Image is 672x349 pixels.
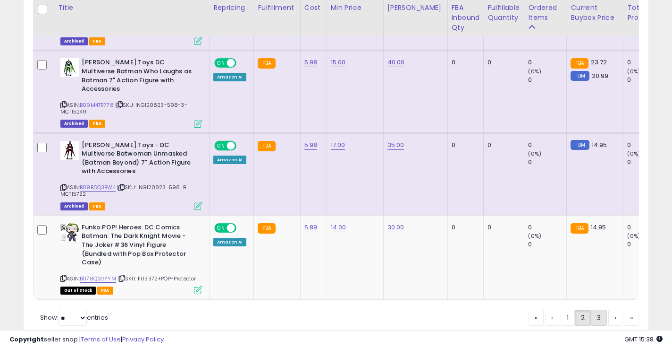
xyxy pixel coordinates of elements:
[487,3,520,23] div: Fulfillable Quantity
[89,37,105,45] span: FBA
[592,140,607,149] span: 14.95
[627,223,665,232] div: 0
[528,3,563,23] div: Ordered Items
[122,335,164,344] a: Privacy Policy
[487,141,517,149] div: 0
[528,76,566,84] div: 0
[627,141,665,149] div: 0
[387,223,404,232] a: 30.00
[571,140,589,150] small: FBM
[215,224,227,232] span: ON
[627,150,640,157] small: (0%)
[304,58,318,67] a: 5.98
[215,141,227,149] span: ON
[528,68,541,75] small: (0%)
[627,3,662,23] div: Total Profit
[60,183,190,198] span: | SKU: ING120823-598-9-MCT15752
[627,76,665,84] div: 0
[304,140,318,150] a: 5.98
[528,223,566,232] div: 0
[9,335,164,344] div: seller snap | |
[235,224,250,232] span: OFF
[331,3,379,13] div: Min Price
[60,287,96,295] span: All listings that are currently out of stock and unavailable for purchase on Amazon
[528,141,566,149] div: 0
[591,58,607,67] span: 23.72
[551,313,553,323] span: ‹
[40,313,108,322] span: Show: entries
[60,58,79,77] img: 418WFqlu-wL._SL40_.jpg
[60,120,88,128] span: Listings that have been deleted from Seller Central
[81,335,121,344] a: Terms of Use
[258,141,275,151] small: FBA
[627,232,640,240] small: (0%)
[60,58,202,126] div: ASIN:
[60,37,88,45] span: Listings that have been deleted from Seller Central
[561,310,575,326] a: 1
[118,275,196,282] span: | SKU: FU3372+POP-Protector
[528,232,541,240] small: (0%)
[304,3,323,13] div: Cost
[235,59,250,67] span: OFF
[624,335,663,344] span: 2025-10-8 15:38 GMT
[82,141,196,178] b: [PERSON_NAME] Toys - DC Multiverse Batwoman Unmasked (Batman Beyond) 7" Action Figure with Access...
[60,141,202,209] div: ASIN:
[331,223,346,232] a: 14.00
[630,313,633,323] span: »
[387,3,444,13] div: [PERSON_NAME]
[258,223,275,234] small: FBA
[60,141,79,160] img: 41ALSseVpFL._SL40_.jpg
[528,58,566,67] div: 0
[591,223,606,232] span: 14.95
[213,73,246,81] div: Amazon AI
[80,183,116,192] a: B09BDQ3BW4
[82,223,196,270] b: Funko POP! Heroes: DC Comics Batman: The Dark Knight Movie - The Joker #36 Vinyl Figure (Bundled ...
[571,3,619,23] div: Current Buybox Price
[571,223,588,234] small: FBA
[213,3,250,13] div: Repricing
[627,68,640,75] small: (0%)
[235,141,250,149] span: OFF
[80,275,116,283] a: B078QSGYYM
[258,58,275,69] small: FBA
[571,58,588,69] small: FBA
[58,3,205,13] div: Title
[60,223,79,242] img: 51JYrAfBNpL._SL40_.jpg
[60,223,202,293] div: ASIN:
[9,335,44,344] strong: Copyright
[387,140,404,150] a: 35.00
[387,58,405,67] a: 40.00
[452,223,477,232] div: 0
[452,141,477,149] div: 0
[627,58,665,67] div: 0
[215,59,227,67] span: ON
[89,202,105,210] span: FBA
[591,310,607,326] a: 3
[571,71,589,81] small: FBM
[89,120,105,128] span: FBA
[304,223,318,232] a: 5.89
[627,158,665,166] div: 0
[213,156,246,164] div: Amazon AI
[487,58,517,67] div: 0
[487,223,517,232] div: 0
[614,313,616,323] span: ›
[331,140,345,150] a: 17.00
[528,158,566,166] div: 0
[575,310,591,326] a: 2
[213,238,246,246] div: Amazon AI
[97,287,113,295] span: FBA
[82,58,196,96] b: [PERSON_NAME] Toys DC Multiverse Batman Who Laughs as Batman 7" Action Figure with Accessories
[452,3,480,33] div: FBA inbound Qty
[528,240,566,249] div: 0
[452,58,477,67] div: 0
[535,313,538,323] span: «
[60,101,187,115] span: | SKU: ING120823-598-3-MCT15249
[528,150,541,157] small: (0%)
[60,202,88,210] span: Listings that have been deleted from Seller Central
[592,71,609,80] span: 20.99
[258,3,296,13] div: Fulfillment
[627,240,665,249] div: 0
[80,101,114,109] a: B09M4TR778
[331,58,346,67] a: 15.00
